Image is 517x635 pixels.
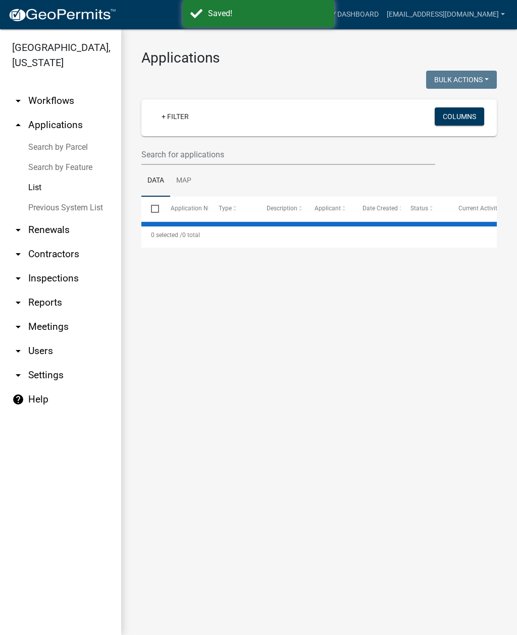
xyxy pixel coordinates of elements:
[141,144,435,165] input: Search for applications
[383,5,509,24] a: [EMAIL_ADDRESS][DOMAIN_NAME]
[171,205,226,212] span: Application Number
[401,197,449,221] datatable-header-cell: Status
[219,205,232,212] span: Type
[353,197,401,221] datatable-header-cell: Date Created
[12,248,24,260] i: arrow_drop_down
[363,205,398,212] span: Date Created
[12,95,24,107] i: arrow_drop_down
[12,393,24,406] i: help
[315,205,341,212] span: Applicant
[322,5,383,24] a: My Dashboard
[141,197,161,221] datatable-header-cell: Select
[141,222,497,248] div: 0 total
[151,232,182,239] span: 0 selected /
[12,224,24,236] i: arrow_drop_down
[141,165,170,197] a: Data
[267,205,297,212] span: Description
[305,197,353,221] datatable-header-cell: Applicant
[449,197,497,221] datatable-header-cell: Current Activity
[12,297,24,309] i: arrow_drop_down
[141,49,497,67] h3: Applications
[257,197,305,221] datatable-header-cell: Description
[410,205,428,212] span: Status
[209,197,256,221] datatable-header-cell: Type
[170,165,197,197] a: Map
[12,321,24,333] i: arrow_drop_down
[208,8,327,20] div: Saved!
[153,107,197,126] a: + Filter
[12,345,24,357] i: arrow_drop_down
[161,197,209,221] datatable-header-cell: Application Number
[426,71,497,89] button: Bulk Actions
[435,107,484,126] button: Columns
[12,272,24,284] i: arrow_drop_down
[12,369,24,381] i: arrow_drop_down
[458,205,500,212] span: Current Activity
[12,119,24,131] i: arrow_drop_up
